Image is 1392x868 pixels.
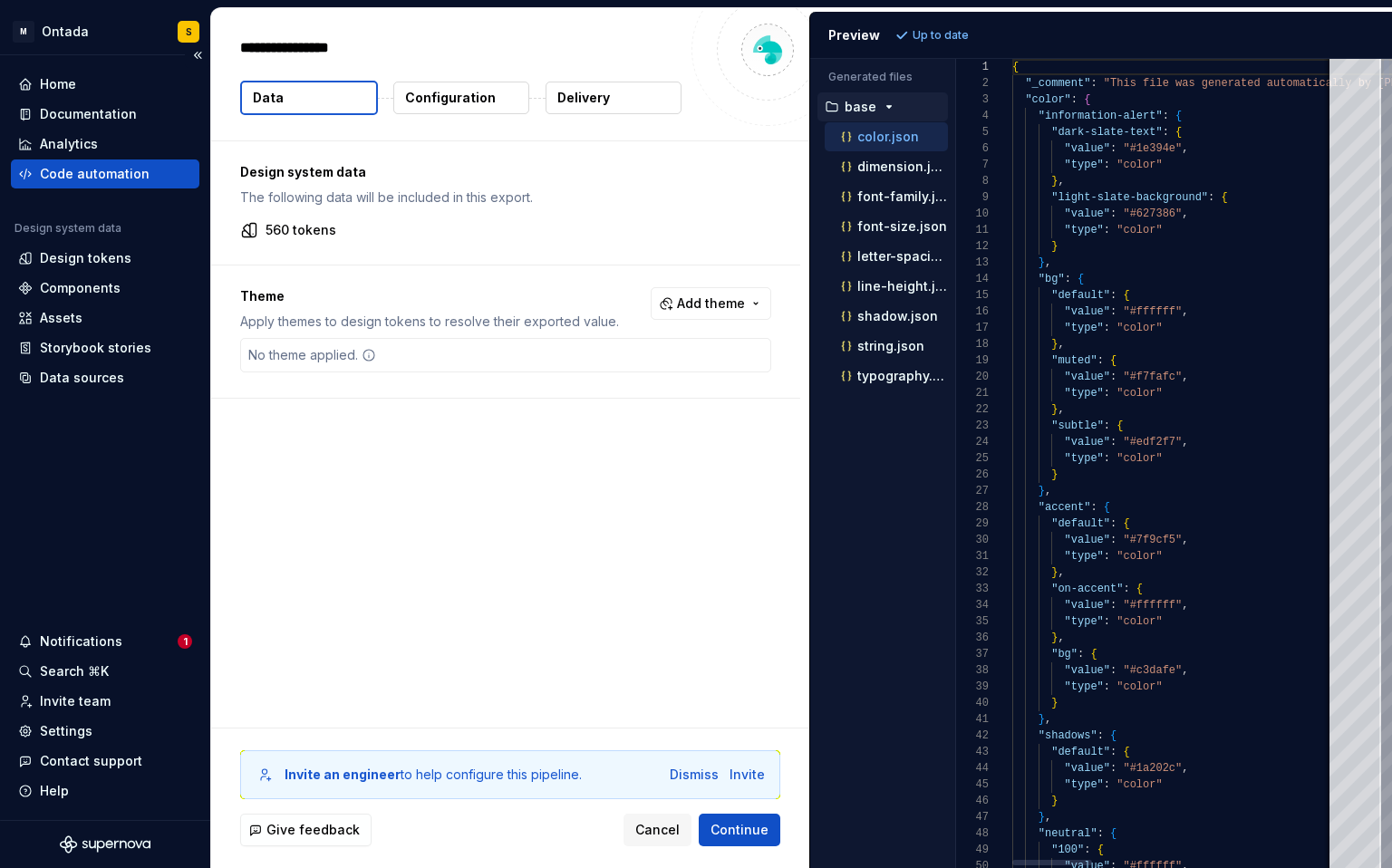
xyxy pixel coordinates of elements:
[4,12,207,51] button: MOntadaS
[956,646,989,662] div: 37
[1103,387,1109,400] span: :
[825,366,948,386] button: typography.json
[956,287,989,304] div: 15
[1045,256,1051,269] span: ,
[1070,93,1077,106] span: :
[11,130,199,159] a: Analytics
[857,159,948,174] p: dimension.json
[1084,93,1090,106] span: {
[956,336,989,352] div: 18
[40,309,82,327] div: Assets
[825,127,948,147] button: color.json
[1182,207,1188,220] span: ,
[956,809,989,825] div: 47
[1078,273,1084,285] span: {
[1182,762,1188,775] span: ,
[1110,664,1116,677] span: :
[956,238,989,255] div: 12
[710,821,768,839] span: Continue
[1051,338,1058,351] span: }
[1116,420,1123,432] span: {
[956,613,989,630] div: 35
[1051,648,1078,661] span: "bg"
[1064,387,1103,400] span: "type"
[1110,354,1116,367] span: {
[828,70,937,84] p: Generated files
[817,97,948,117] button: base
[956,662,989,679] div: 38
[825,246,948,266] button: letter-spacing.json
[1162,126,1168,139] span: :
[1116,452,1162,465] span: "color"
[1103,550,1109,563] span: :
[241,339,383,371] div: No theme applied.
[1116,615,1162,628] span: "color"
[1064,322,1103,334] span: "type"
[1064,550,1103,563] span: "type"
[11,304,199,333] a: Assets
[1123,207,1182,220] span: "#627386"
[1051,517,1110,530] span: "default"
[670,766,719,784] div: Dismiss
[857,219,947,234] p: font-size.json
[1103,680,1109,693] span: :
[1064,305,1109,318] span: "value"
[1103,224,1109,236] span: :
[1116,550,1162,563] span: "color"
[11,747,199,776] button: Contact support
[266,821,360,839] span: Give feedback
[956,760,989,776] div: 44
[1116,778,1162,791] span: "color"
[1175,126,1182,139] span: {
[845,100,876,114] p: base
[14,221,121,236] div: Design system data
[1110,762,1116,775] span: :
[1116,322,1162,334] span: "color"
[1116,224,1162,236] span: "color"
[956,532,989,548] div: 30
[1123,583,1129,595] span: :
[1038,729,1097,742] span: "shadows"
[1110,436,1116,448] span: :
[956,418,989,434] div: 23
[240,188,771,207] p: The following data will be included in this export.
[956,271,989,287] div: 14
[730,766,765,784] div: Invite
[1097,844,1103,856] span: {
[1078,648,1084,661] span: :
[1097,827,1103,840] span: :
[1110,371,1116,383] span: :
[1058,403,1064,416] span: ,
[40,165,150,183] div: Code automation
[1038,485,1044,497] span: }
[956,793,989,809] div: 46
[956,222,989,238] div: 11
[185,43,210,68] button: Collapse sidebar
[40,632,122,651] div: Notifications
[557,89,610,107] p: Delivery
[240,163,771,181] p: Design system data
[1110,305,1116,318] span: :
[1090,648,1097,661] span: {
[1103,501,1109,514] span: {
[956,385,989,401] div: 21
[825,157,948,177] button: dimension.json
[1064,615,1103,628] span: "type"
[1182,664,1188,677] span: ,
[1123,436,1182,448] span: "#edf2f7"
[956,173,989,189] div: 8
[1110,517,1116,530] span: :
[40,105,137,123] div: Documentation
[42,23,89,41] div: Ontada
[1110,289,1116,302] span: :
[1090,77,1097,90] span: :
[11,333,199,362] a: Storybook stories
[393,82,529,114] button: Configuration
[956,728,989,744] div: 42
[1123,371,1182,383] span: "#f7fafc"
[1182,142,1188,155] span: ,
[825,336,948,356] button: string.json
[13,21,34,43] div: M
[240,313,619,331] p: Apply themes to design tokens to resolve their exported value.
[1097,354,1103,367] span: :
